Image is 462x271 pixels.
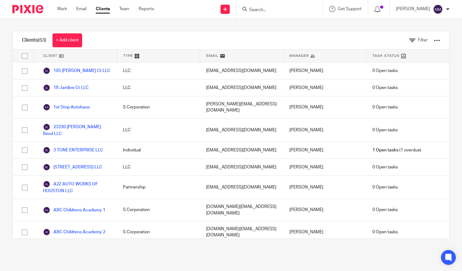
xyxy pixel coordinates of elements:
div: [PERSON_NAME] [283,119,366,142]
div: S Corporation [117,221,200,243]
span: (63) [38,38,46,43]
span: 0 Open tasks [372,164,398,170]
a: ABC Childrens Academy 2 [43,228,105,236]
img: svg%3E [43,163,50,171]
a: 105 [PERSON_NAME] Ct LLC [43,67,110,74]
span: Client [43,53,57,58]
a: ABC Childrens Acadamy 1 [43,206,105,214]
span: 0 Open tasks [372,127,398,133]
div: [DOMAIN_NAME][EMAIL_ADDRESS][DOMAIN_NAME] [200,221,283,243]
div: S Corporation [117,96,200,118]
div: [PERSON_NAME] [283,142,366,159]
p: [PERSON_NAME] [396,6,430,12]
div: [PERSON_NAME] [283,96,366,118]
img: svg%3E [43,84,50,91]
a: 23330 [PERSON_NAME] Bend LLC [43,123,111,137]
span: Type [123,53,133,58]
div: [PERSON_NAME] [283,159,366,176]
span: Filter [418,38,428,42]
div: S Corporation [117,199,200,221]
img: svg%3E [43,104,50,111]
div: [PERSON_NAME] [283,176,366,199]
span: 0 Open tasks [372,207,398,213]
span: Manager [289,53,309,58]
a: Team [119,6,129,12]
img: Pixie [12,5,43,13]
span: (1 overdue) [372,147,421,153]
div: LLC [117,119,200,142]
div: [PERSON_NAME] [283,221,366,243]
div: Partnership [117,176,200,199]
a: Email [76,6,86,12]
h1: Clients [22,37,46,44]
span: 0 Open tasks [372,85,398,91]
img: svg%3E [43,123,50,131]
img: svg%3E [43,206,50,214]
div: [EMAIL_ADDRESS][DOMAIN_NAME] [200,79,283,96]
div: [PERSON_NAME] [283,199,366,221]
div: [PERSON_NAME] [283,62,366,79]
span: Task Status [372,53,400,58]
a: + Add client [52,33,82,47]
a: Reports [139,6,154,12]
img: svg%3E [433,4,443,14]
div: [EMAIL_ADDRESS][DOMAIN_NAME] [200,176,283,199]
div: [EMAIL_ADDRESS][DOMAIN_NAME] [200,62,283,79]
span: 0 Open tasks [372,229,398,235]
div: [PERSON_NAME][EMAIL_ADDRESS][DOMAIN_NAME] [200,96,283,118]
a: 18 Jardine Ct LLC [43,84,89,91]
input: Search [249,7,304,13]
a: Clients [96,6,110,12]
img: svg%3E [43,228,50,236]
span: 1 Open tasks [372,147,398,153]
a: 1st Stop Autohaus [43,104,90,111]
div: [PERSON_NAME] [283,79,366,96]
span: 0 Open tasks [372,184,398,190]
span: Email [206,53,219,58]
a: Work [57,6,67,12]
div: LLC [117,159,200,176]
input: Select all [19,50,31,62]
a: A2Z AUTO WORKS OF HOUSTON LLC [43,180,111,194]
a: [STREET_ADDRESS] LLC [43,163,102,171]
img: svg%3E [43,180,50,188]
div: [EMAIL_ADDRESS][DOMAIN_NAME] [200,142,283,159]
img: svg%3E [43,67,50,74]
img: svg%3E [43,146,50,154]
a: 3 TONE ENTERPRISE LLC [43,146,103,154]
span: Get Support [338,7,362,11]
div: [DOMAIN_NAME][EMAIL_ADDRESS][DOMAIN_NAME] [200,199,283,221]
div: LLC [117,62,200,79]
div: LLC [117,79,200,96]
div: [EMAIL_ADDRESS][DOMAIN_NAME] [200,119,283,142]
span: 0 Open tasks [372,104,398,110]
span: 0 Open tasks [372,68,398,74]
div: [EMAIL_ADDRESS][DOMAIN_NAME] [200,159,283,176]
div: Individual [117,142,200,159]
